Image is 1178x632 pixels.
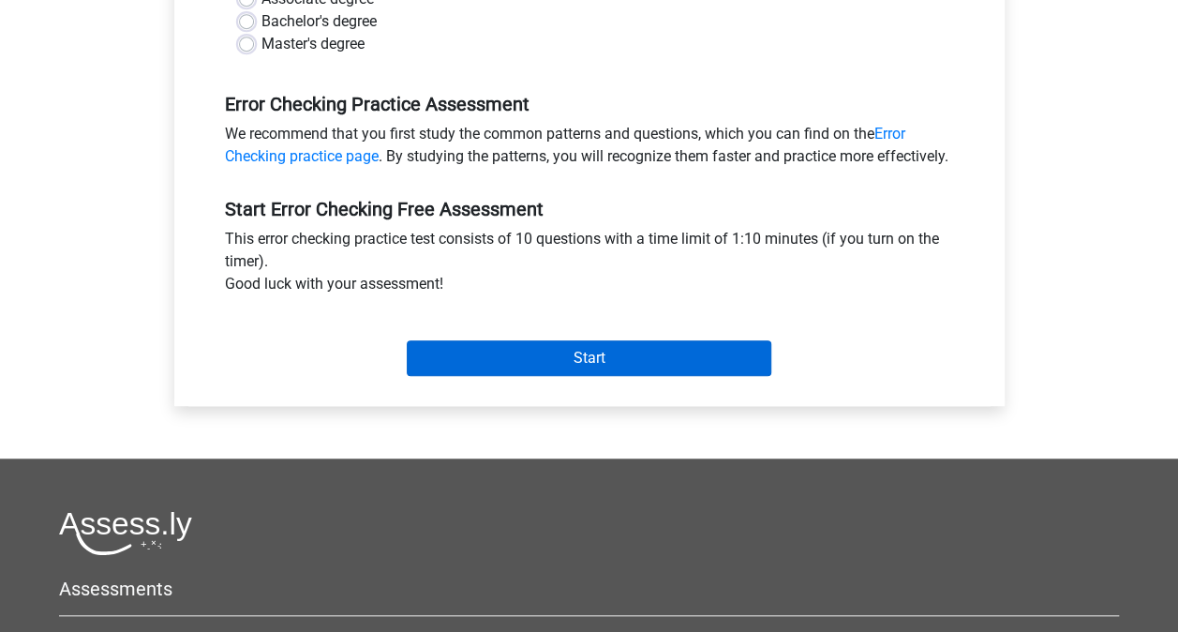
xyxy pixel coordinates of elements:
input: Start [407,340,771,376]
a: Error Checking practice page [225,125,905,165]
label: Master's degree [261,33,365,55]
div: We recommend that you first study the common patterns and questions, which you can find on the . ... [211,123,968,175]
h5: Assessments [59,578,1119,600]
div: This error checking practice test consists of 10 questions with a time limit of 1:10 minutes (if ... [211,228,968,303]
img: Assessly logo [59,511,192,555]
h5: Start Error Checking Free Assessment [225,198,954,220]
label: Bachelor's degree [261,10,377,33]
h5: Error Checking Practice Assessment [225,93,954,115]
